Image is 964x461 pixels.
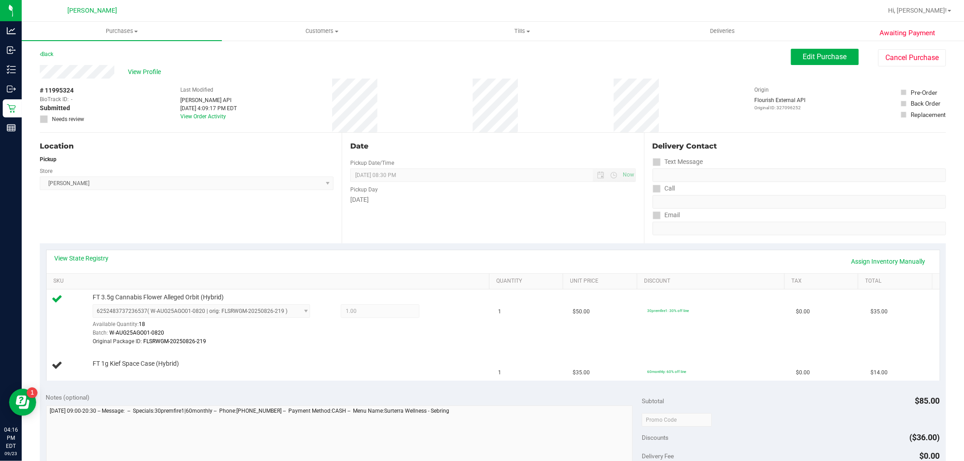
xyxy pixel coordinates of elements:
[803,52,847,61] span: Edit Purchase
[93,330,108,336] span: Batch:
[870,307,888,316] span: $35.00
[40,86,74,95] span: # 11995324
[920,451,940,461] span: $0.00
[915,396,940,405] span: $85.00
[888,7,947,14] span: Hi, [PERSON_NAME]!
[128,67,164,77] span: View Profile
[653,168,946,182] input: Format: (999) 999-9999
[53,278,486,285] a: SKU
[40,95,69,103] span: BioTrack ID:
[653,195,946,209] input: Format: (999) 999-9999
[7,65,16,74] inline-svg: Inventory
[7,104,16,113] inline-svg: Retail
[642,429,668,446] span: Discounts
[498,368,502,377] span: 1
[910,433,940,442] span: ($36.00)
[7,123,16,132] inline-svg: Reports
[7,26,16,35] inline-svg: Analytics
[40,167,52,175] label: Store
[93,359,179,368] span: FT 1g Kief Space Case (Hybrid)
[796,307,810,316] span: $0.00
[222,22,422,41] a: Customers
[879,28,935,38] span: Awaiting Payment
[67,7,117,14] span: [PERSON_NAME]
[93,293,224,302] span: FT 3.5g Cannabis Flower Alleged Orbit (Hybrid)
[796,368,810,377] span: $0.00
[7,46,16,55] inline-svg: Inbound
[40,51,53,57] a: Back
[911,88,937,97] div: Pre-Order
[870,368,888,377] span: $14.00
[496,278,560,285] a: Quantity
[7,84,16,93] inline-svg: Outbound
[791,49,859,65] button: Edit Purchase
[644,278,781,285] a: Discount
[143,338,206,345] span: FLSRWGM-20250826-219
[93,318,321,335] div: Available Quantity:
[642,397,664,405] span: Subtotal
[653,155,703,168] label: Text Message
[498,307,502,316] span: 1
[791,278,855,285] a: Tax
[911,99,940,108] div: Back Order
[180,113,226,120] a: View Order Activity
[647,369,686,374] span: 60monthly: 60% off line
[40,156,56,163] strong: Pickup
[139,321,145,327] span: 18
[653,182,675,195] label: Call
[570,278,634,285] a: Unit Price
[878,49,946,66] button: Cancel Purchase
[653,209,680,222] label: Email
[573,307,590,316] span: $50.00
[698,27,747,35] span: Deliveries
[350,141,635,152] div: Date
[222,27,422,35] span: Customers
[642,413,712,427] input: Promo Code
[754,86,769,94] label: Origin
[109,330,164,336] span: W-AUG25AGO01-0820
[911,110,945,119] div: Replacement
[180,96,237,104] div: [PERSON_NAME] API
[55,254,109,263] a: View State Registry
[653,141,946,152] div: Delivery Contact
[350,186,378,194] label: Pickup Day
[22,27,222,35] span: Purchases
[52,115,84,123] span: Needs review
[180,86,213,94] label: Last Modified
[754,104,805,111] p: Original ID: 327096252
[754,96,805,111] div: Flourish External API
[40,141,334,152] div: Location
[422,22,622,41] a: Tills
[180,104,237,112] div: [DATE] 4:09:17 PM EDT
[423,27,622,35] span: Tills
[846,254,931,269] a: Assign Inventory Manually
[865,278,929,285] a: Total
[350,159,394,167] label: Pickup Date/Time
[9,389,36,416] iframe: Resource center
[93,338,142,345] span: Original Package ID:
[22,22,222,41] a: Purchases
[46,394,90,401] span: Notes (optional)
[573,368,590,377] span: $35.00
[4,450,18,457] p: 09/23
[40,103,70,113] span: Submitted
[27,387,38,398] iframe: Resource center unread badge
[642,452,674,460] span: Delivery Fee
[622,22,823,41] a: Deliveries
[350,195,635,205] div: [DATE]
[4,426,18,450] p: 04:16 PM EDT
[647,308,689,313] span: 30premfire1: 30% off line
[71,95,72,103] span: -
